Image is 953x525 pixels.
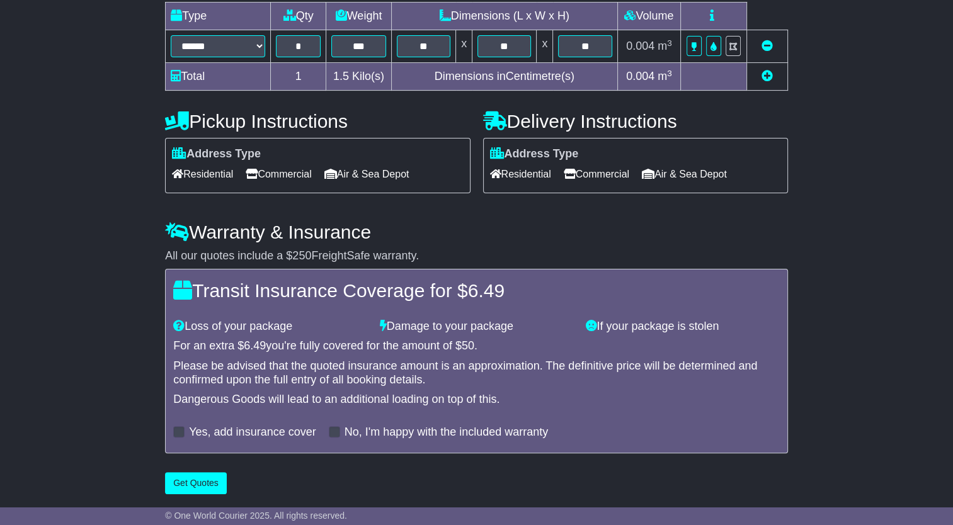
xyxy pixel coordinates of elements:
[333,70,349,82] span: 1.5
[579,320,786,334] div: If your package is stolen
[166,63,271,91] td: Total
[246,164,311,184] span: Commercial
[324,164,409,184] span: Air & Sea Depot
[165,222,788,242] h4: Warranty & Insurance
[626,40,654,52] span: 0.004
[374,320,580,334] div: Damage to your package
[762,40,773,52] a: Remove this item
[391,63,617,91] td: Dimensions in Centimetre(s)
[189,426,316,439] label: Yes, add insurance cover
[462,339,474,352] span: 50
[165,511,347,521] span: © One World Courier 2025. All rights reserved.
[642,164,727,184] span: Air & Sea Depot
[490,147,579,161] label: Address Type
[564,164,629,184] span: Commercial
[173,359,780,387] div: Please be advised that the quoted insurance amount is an approximation. The definitive price will...
[173,339,780,353] div: For an extra $ you're fully covered for the amount of $ .
[166,3,271,30] td: Type
[292,249,311,262] span: 250
[617,3,680,30] td: Volume
[326,63,391,91] td: Kilo(s)
[165,111,470,132] h4: Pickup Instructions
[456,30,472,63] td: x
[167,320,374,334] div: Loss of your package
[667,69,672,78] sup: 3
[165,472,227,494] button: Get Quotes
[762,70,773,82] a: Add new item
[244,339,266,352] span: 6.49
[537,30,553,63] td: x
[165,249,788,263] div: All our quotes include a $ FreightSafe warranty.
[173,280,780,301] h4: Transit Insurance Coverage for $
[658,40,672,52] span: m
[658,70,672,82] span: m
[490,164,551,184] span: Residential
[173,393,780,407] div: Dangerous Goods will lead to an additional loading on top of this.
[326,3,391,30] td: Weight
[667,38,672,48] sup: 3
[345,426,549,439] label: No, I'm happy with the included warranty
[271,3,326,30] td: Qty
[468,280,505,301] span: 6.49
[391,3,617,30] td: Dimensions (L x W x H)
[626,70,654,82] span: 0.004
[271,63,326,91] td: 1
[172,147,261,161] label: Address Type
[483,111,788,132] h4: Delivery Instructions
[172,164,233,184] span: Residential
